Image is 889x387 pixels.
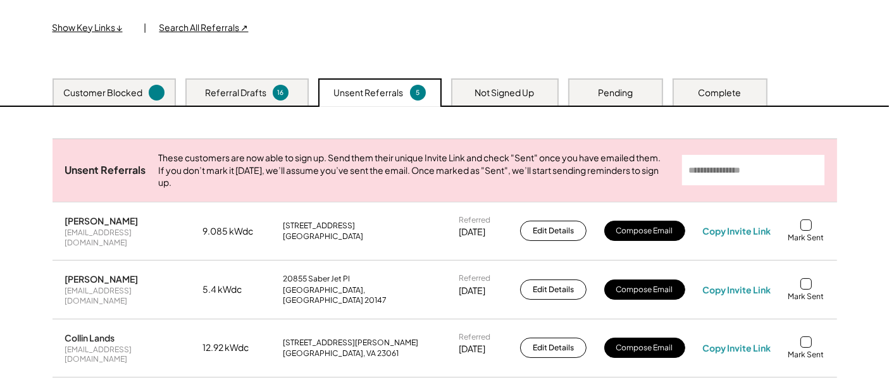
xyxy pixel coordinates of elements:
[699,87,742,99] div: Complete
[604,338,685,358] button: Compose Email
[202,225,266,238] div: 9.085 kWdc
[63,87,142,99] div: Customer Blocked
[283,274,350,284] div: 20855 Saber Jet Pl
[202,283,266,296] div: 5.4 kWdc
[788,292,824,302] div: Mark Sent
[283,231,363,242] div: [GEOGRAPHIC_DATA]
[788,350,824,360] div: Mark Sent
[65,332,115,343] div: Collin Lands
[520,221,587,241] button: Edit Details
[65,273,139,285] div: [PERSON_NAME]
[702,284,771,295] div: Copy Invite Link
[159,21,249,34] div: Search All Referrals ↗
[283,221,355,231] div: [STREET_ADDRESS]
[275,88,287,97] div: 16
[604,279,685,300] button: Compose Email
[202,341,266,354] div: 12.92 kWdc
[334,87,404,99] div: Unsent Referrals
[53,21,132,34] div: Show Key Links ↓
[520,279,587,300] button: Edit Details
[459,285,485,297] div: [DATE]
[283,348,399,359] div: [GEOGRAPHIC_DATA], VA 23061
[65,228,185,247] div: [EMAIL_ADDRESS][DOMAIN_NAME]
[65,164,146,177] div: Unsent Referrals
[65,215,139,226] div: [PERSON_NAME]
[144,21,147,34] div: |
[459,332,490,342] div: Referred
[520,338,587,358] button: Edit Details
[459,273,490,283] div: Referred
[788,233,824,243] div: Mark Sent
[459,226,485,238] div: [DATE]
[283,338,418,348] div: [STREET_ADDRESS][PERSON_NAME]
[412,88,424,97] div: 5
[475,87,535,99] div: Not Signed Up
[65,286,185,305] div: [EMAIL_ADDRESS][DOMAIN_NAME]
[604,221,685,241] button: Compose Email
[702,342,771,353] div: Copy Invite Link
[65,345,185,364] div: [EMAIL_ADDRESS][DOMAIN_NAME]
[159,152,669,189] div: These customers are now able to sign up. Send them their unique Invite Link and check "Sent" once...
[283,285,441,305] div: [GEOGRAPHIC_DATA], [GEOGRAPHIC_DATA] 20147
[598,87,633,99] div: Pending
[702,225,771,236] div: Copy Invite Link
[205,87,266,99] div: Referral Drafts
[459,343,485,355] div: [DATE]
[459,215,490,225] div: Referred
